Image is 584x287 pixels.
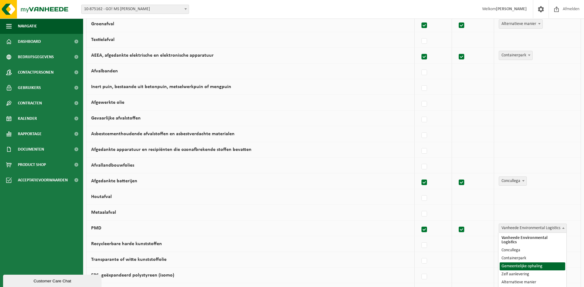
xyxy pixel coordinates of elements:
[81,5,189,14] span: 10-875162 - GO! MS MIRA HAMME - HAMME
[91,210,116,215] label: Metaalafval
[499,224,566,232] span: Vanheede Environmental Logistics
[91,273,174,278] label: EPS, geëxpandeerd polystyreen (isomo)
[499,177,526,185] span: Concullega
[82,5,189,14] span: 10-875162 - GO! MS MIRA HAMME - HAMME
[18,34,41,49] span: Dashboard
[500,262,565,270] li: Gemeentelijke ophaling
[500,278,565,286] li: Alternatieve manier
[496,7,527,11] strong: [PERSON_NAME]
[91,179,137,184] label: Afgedankte batterijen
[18,126,42,142] span: Rapportage
[91,163,134,168] label: Afvallandbouwfolies
[499,176,527,186] span: Concullega
[91,131,235,136] label: Asbestcementhoudende afvalstoffen en asbestverdachte materialen
[18,80,41,95] span: Gebruikers
[499,20,542,28] span: Alternatieve manier
[91,37,115,42] label: Textielafval
[3,273,103,287] iframe: chat widget
[18,95,42,111] span: Contracten
[500,270,565,278] li: Zelf aanlevering
[91,147,252,152] label: Afgedankte apparatuur en recipiënten die ozonafbrekende stoffen bevatten
[91,241,162,246] label: Recycleerbare harde kunststoffen
[500,246,565,254] li: Concullega
[18,18,37,34] span: Navigatie
[500,254,565,262] li: Containerpark
[91,53,214,58] label: AEEA, afgedankte elektrische en elektronische apparatuur
[18,157,46,172] span: Product Shop
[91,100,124,105] label: Afgewerkte olie
[18,172,68,188] span: Acceptatievoorwaarden
[18,111,37,126] span: Kalender
[499,51,532,60] span: Containerpark
[91,226,101,231] label: PMD
[500,234,565,246] li: Vanheede Environmental Logistics
[91,116,141,121] label: Gevaarlijke afvalstoffen
[18,49,54,65] span: Bedrijfsgegevens
[91,194,112,199] label: Houtafval
[499,19,543,29] span: Alternatieve manier
[91,84,231,89] label: Inert puin, bestaande uit betonpuin, metselwerkpuin of mengpuin
[18,65,54,80] span: Contactpersonen
[91,257,167,262] label: Transparante of witte kunststoffolie
[91,69,118,74] label: Afvalbanden
[18,142,44,157] span: Documenten
[91,22,114,26] label: Groenafval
